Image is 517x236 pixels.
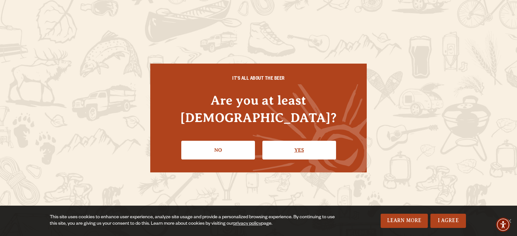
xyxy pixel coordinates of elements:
[181,141,255,159] a: No
[50,214,341,227] div: This site uses cookies to enhance user experience, analyze site usage and provide a personalized ...
[163,77,354,82] h6: IT'S ALL ABOUT THE BEER
[381,214,428,228] a: Learn More
[430,214,466,228] a: I Agree
[262,141,336,159] a: Confirm I'm 21 or older
[233,221,261,227] a: privacy policy
[496,218,510,232] div: Accessibility Menu
[163,92,354,126] h4: Are you at least [DEMOGRAPHIC_DATA]?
